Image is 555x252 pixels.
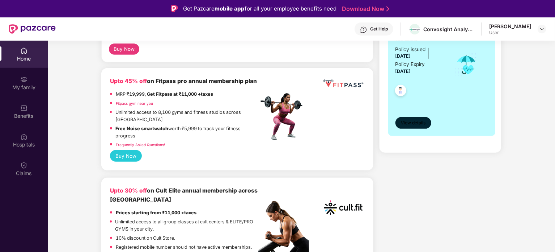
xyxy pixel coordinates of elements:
div: [PERSON_NAME] [489,23,531,30]
button: Buy Now [109,44,140,55]
img: svg+xml;base64,PHN2ZyBpZD0iSG9tZSIgeG1sbnM9Imh0dHA6Ly93d3cudzMub3JnLzIwMDAvc3ZnIiB3aWR0aD0iMjAiIG... [20,47,27,54]
div: Get Pazcare for all your employee benefits need [183,4,336,13]
b: on Fitpass pro annual membership plan [110,78,257,84]
img: svg+xml;base64,PHN2ZyBpZD0iRHJvcGRvd24tMzJ4MzIiIHhtbG5zPSJodHRwOi8vd3d3LnczLm9yZy8yMDAwL3N2ZyIgd2... [539,26,545,32]
img: New Pazcare Logo [9,24,56,34]
p: Unlimited access to all group classes at cult centers & ELITE/PRO GYMS in your city. [115,218,259,233]
img: icon [455,53,478,77]
button: Buy Now [110,150,142,162]
span: [DATE] [395,69,411,74]
img: Convo%20Logo.png [410,28,420,31]
strong: mobile app [215,5,245,12]
p: worth ₹5,999 to track your fitness progress [116,125,259,140]
a: Fitpass gym near you [116,101,153,106]
div: User [489,30,531,36]
img: svg+xml;base64,PHN2ZyBpZD0iSG9zcGl0YWxzIiB4bWxucz0iaHR0cDovL3d3dy53My5vcmcvMjAwMC9zdmciIHdpZHRoPS... [20,133,27,140]
p: Registered mobile number should not have active memberships. [116,244,252,251]
del: MRP ₹19,999, [116,91,146,97]
img: Logo [171,5,178,12]
img: fpp.png [258,91,309,142]
div: Get Help [370,26,388,32]
div: Convosight Analytics Private Limited [423,26,474,33]
p: 10% discount on Cult Store. [116,235,175,242]
img: cult.png [322,186,364,229]
img: svg+xml;base64,PHN2ZyB3aWR0aD0iMjAiIGhlaWdodD0iMjAiIHZpZXdCb3g9IjAgMCAyMCAyMCIgZmlsbD0ibm9uZSIgeG... [20,76,27,83]
b: on Cult Elite annual membership across [GEOGRAPHIC_DATA] [110,187,258,203]
b: Upto 45% off [110,78,147,84]
button: View details [395,117,431,129]
span: [DATE] [395,53,411,59]
strong: Prices starting from ₹11,000 +taxes [116,210,196,215]
strong: Get Fitpass at ₹11,000 +taxes [147,91,213,97]
div: Policy issued [395,46,426,53]
span: View details [401,120,425,127]
img: svg+xml;base64,PHN2ZyBpZD0iSGVscC0zMngzMiIgeG1sbnM9Imh0dHA6Ly93d3cudzMub3JnLzIwMDAvc3ZnIiB3aWR0aD... [360,26,367,33]
img: Stroke [386,5,389,13]
img: fppp.png [322,77,364,90]
img: svg+xml;base64,PHN2ZyBpZD0iQmVuZWZpdHMiIHhtbG5zPSJodHRwOi8vd3d3LnczLm9yZy8yMDAwL3N2ZyIgd2lkdGg9Ij... [20,104,27,112]
a: Download Now [342,5,387,13]
b: Upto 30% off [110,187,147,194]
div: Policy Expiry [395,61,425,68]
strong: Free Noise smartwatch [116,126,169,131]
img: svg+xml;base64,PHN2ZyB4bWxucz0iaHR0cDovL3d3dy53My5vcmcvMjAwMC9zdmciIHdpZHRoPSI0OC45NDMiIGhlaWdodD... [392,83,410,100]
a: Frequently Asked Questions! [116,142,165,147]
img: svg+xml;base64,PHN2ZyBpZD0iQ2xhaW0iIHhtbG5zPSJodHRwOi8vd3d3LnczLm9yZy8yMDAwL3N2ZyIgd2lkdGg9IjIwIi... [20,162,27,169]
p: Unlimited access to 8,100 gyms and fitness studios across [GEOGRAPHIC_DATA] [115,109,259,123]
